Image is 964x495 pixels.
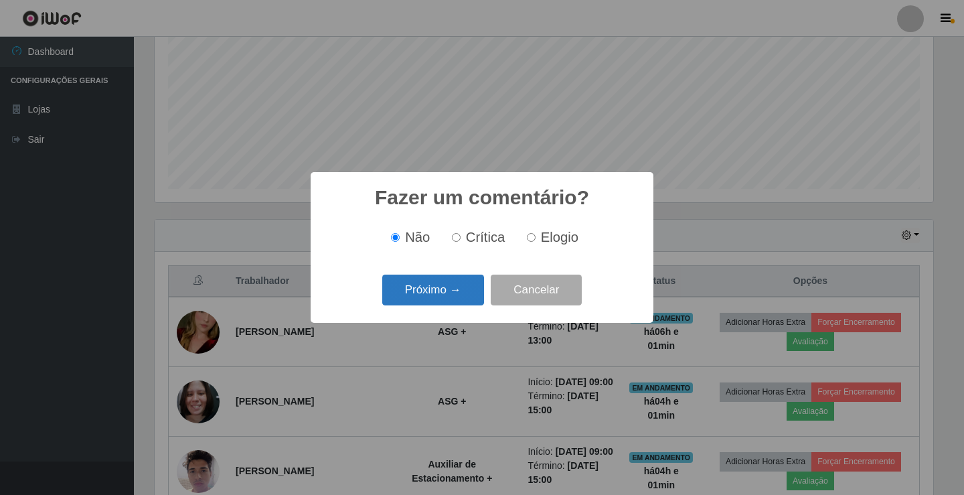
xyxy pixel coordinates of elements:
[382,275,484,306] button: Próximo →
[541,230,578,244] span: Elogio
[466,230,505,244] span: Crítica
[527,233,536,242] input: Elogio
[375,186,589,210] h2: Fazer um comentário?
[491,275,582,306] button: Cancelar
[405,230,430,244] span: Não
[391,233,400,242] input: Não
[452,233,461,242] input: Crítica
